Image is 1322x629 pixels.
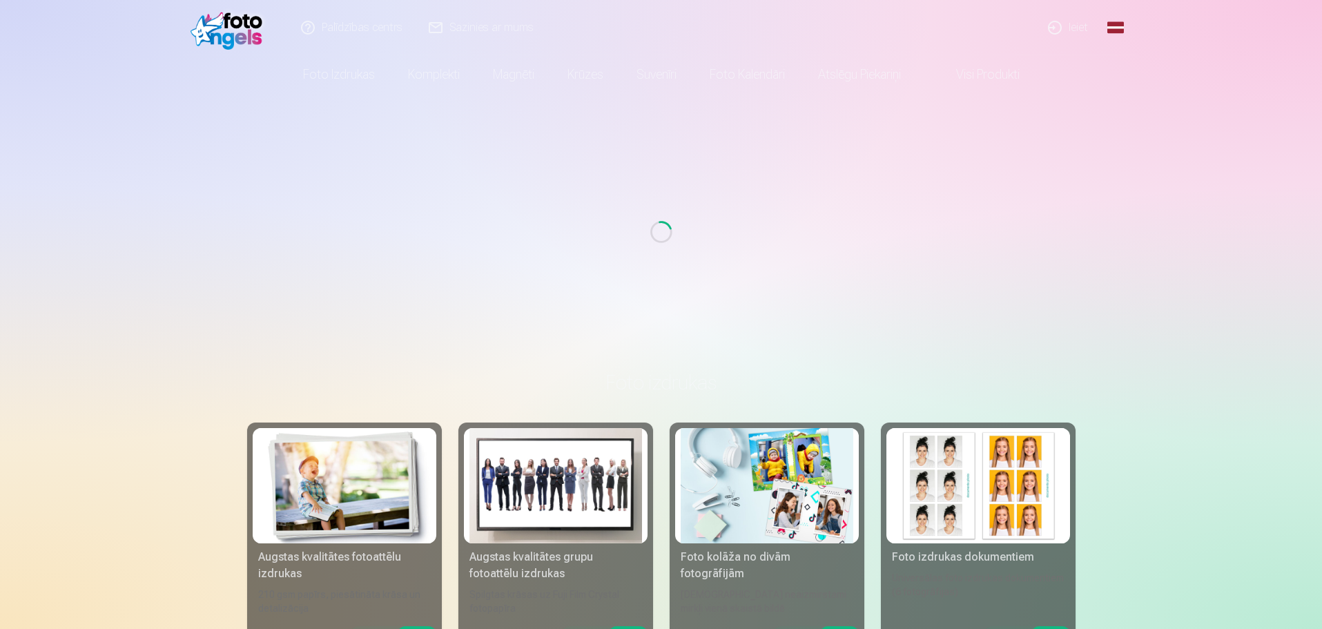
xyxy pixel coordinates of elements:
div: Augstas kvalitātes grupu fotoattēlu izdrukas [464,549,648,582]
img: Augstas kvalitātes fotoattēlu izdrukas [258,428,431,543]
div: Universālas foto izdrukas dokumentiem (6 fotogrāfijas) [886,571,1070,615]
img: Augstas kvalitātes grupu fotoattēlu izdrukas [469,428,642,543]
div: Foto kolāža no divām fotogrāfijām [675,549,859,582]
a: Krūzes [551,55,620,94]
a: Visi produkti [917,55,1036,94]
div: Augstas kvalitātes fotoattēlu izdrukas [253,549,436,582]
a: Magnēti [476,55,551,94]
img: /fa1 [191,6,270,50]
a: Atslēgu piekariņi [801,55,917,94]
a: Suvenīri [620,55,693,94]
a: Foto izdrukas [286,55,391,94]
a: Foto kalendāri [693,55,801,94]
div: Foto izdrukas dokumentiem [886,549,1070,565]
img: Foto izdrukas dokumentiem [892,428,1065,543]
a: Komplekti [391,55,476,94]
div: 210 gsm papīrs, piesātināta krāsa un detalizācija [253,588,436,615]
img: Foto kolāža no divām fotogrāfijām [681,428,853,543]
h3: Foto izdrukas [258,370,1065,395]
div: Spilgtas krāsas uz Fuji Film Crystal fotopapīra [464,588,648,615]
div: [DEMOGRAPHIC_DATA] neaizmirstami mirkļi vienā skaistā bildē [675,588,859,615]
